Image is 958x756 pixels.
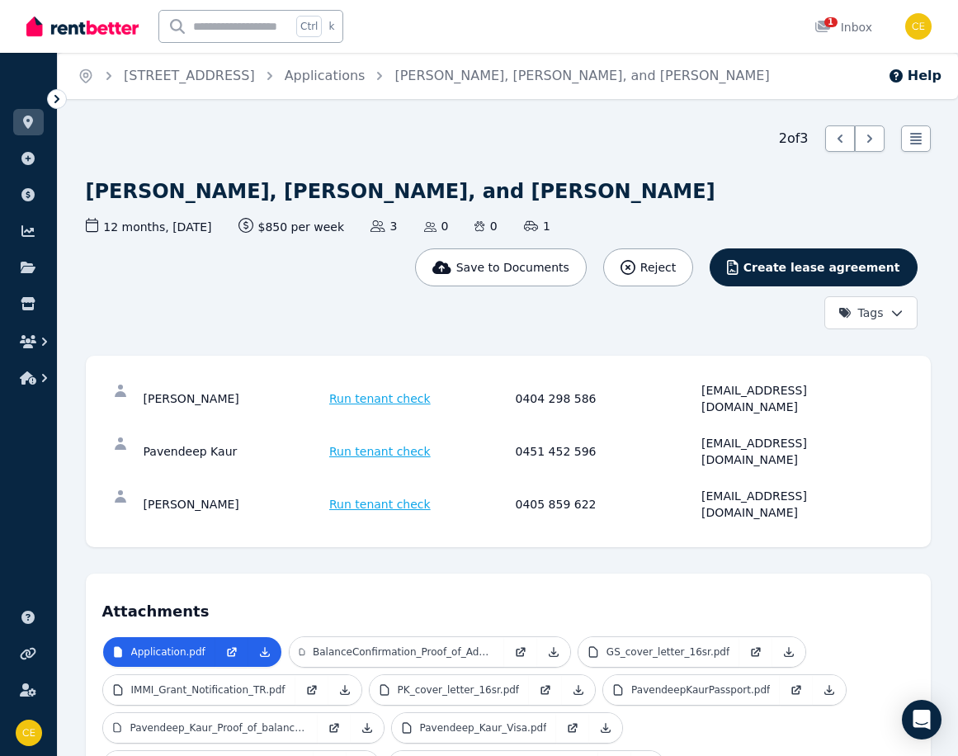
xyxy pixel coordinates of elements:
[215,637,248,667] a: Open in new Tab
[318,713,351,743] a: Open in new Tab
[58,53,790,99] nav: Breadcrumb
[86,218,212,235] span: 12 months , [DATE]
[248,637,281,667] a: Download Attachment
[370,675,530,705] a: PK_cover_letter_16sr.pdf
[456,259,569,276] span: Save to Documents
[144,435,325,468] div: Pavendeep Kaur
[415,248,587,286] button: Save to Documents
[238,218,345,235] span: $850 per week
[640,259,676,276] span: Reject
[516,382,697,415] div: 0404 298 586
[103,675,295,705] a: IMMI_Grant_Notification_TR.pdf
[124,68,255,83] a: [STREET_ADDRESS]
[710,248,917,286] button: Create lease agreement
[701,435,883,468] div: [EMAIL_ADDRESS][DOMAIN_NAME]
[144,488,325,521] div: [PERSON_NAME]
[398,683,520,697] p: PK_cover_letter_16sr.pdf
[516,488,697,521] div: 0405 859 622
[562,675,595,705] a: Download Attachment
[524,218,550,234] span: 1
[772,637,805,667] a: Download Attachment
[329,443,431,460] span: Run tenant check
[370,218,397,234] span: 3
[578,637,739,667] a: GS_cover_letter_16sr.pdf
[328,20,334,33] span: k
[556,713,589,743] a: Open in new Tab
[328,675,361,705] a: Download Attachment
[824,17,838,27] span: 1
[504,637,537,667] a: Open in new Tab
[394,68,769,83] a: [PERSON_NAME], [PERSON_NAME], and [PERSON_NAME]
[351,713,384,743] a: Download Attachment
[131,645,205,659] p: Application.pdf
[329,390,431,407] span: Run tenant check
[589,713,622,743] a: Download Attachment
[86,178,715,205] h1: [PERSON_NAME], [PERSON_NAME], and [PERSON_NAME]
[779,129,809,149] span: 2 of 3
[603,248,693,286] button: Reject
[144,382,325,415] div: [PERSON_NAME]
[26,14,139,39] img: RentBetter
[329,496,431,513] span: Run tenant check
[474,218,497,234] span: 0
[103,637,215,667] a: Application.pdf
[905,13,932,40] img: Cheryl Evans
[102,590,914,623] h4: Attachments
[739,637,772,667] a: Open in new Tab
[780,675,813,705] a: Open in new Tab
[824,296,918,329] button: Tags
[296,16,322,37] span: Ctrl
[631,683,770,697] p: PavendeepKaurPassport.pdf
[420,721,547,735] p: Pavendeep_Kaur_Visa.pdf
[902,700,941,739] div: Open Intercom Messenger
[131,683,286,697] p: IMMI_Grant_Notification_TR.pdf
[888,66,941,86] button: Help
[529,675,562,705] a: Open in new Tab
[313,645,494,659] p: BalanceConfirmation_Proof_of_Addresss_5_AUG_2025.pdf
[295,675,328,705] a: Open in new Tab
[838,305,884,321] span: Tags
[16,720,42,746] img: Cheryl Evans
[285,68,366,83] a: Applications
[537,637,570,667] a: Download Attachment
[516,435,697,468] div: 0451 452 596
[130,721,307,735] p: Pavendeep_Kaur_Proof_of_balance.pdf
[813,675,846,705] a: Download Attachment
[743,259,900,276] span: Create lease agreement
[701,488,883,521] div: [EMAIL_ADDRESS][DOMAIN_NAME]
[814,19,872,35] div: Inbox
[103,713,318,743] a: Pavendeep_Kaur_Proof_of_balance.pdf
[606,645,729,659] p: GS_cover_letter_16sr.pdf
[603,675,780,705] a: PavendeepKaurPassport.pdf
[424,218,449,234] span: 0
[701,382,883,415] div: [EMAIL_ADDRESS][DOMAIN_NAME]
[290,637,504,667] a: BalanceConfirmation_Proof_of_Addresss_5_AUG_2025.pdf
[392,713,557,743] a: Pavendeep_Kaur_Visa.pdf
